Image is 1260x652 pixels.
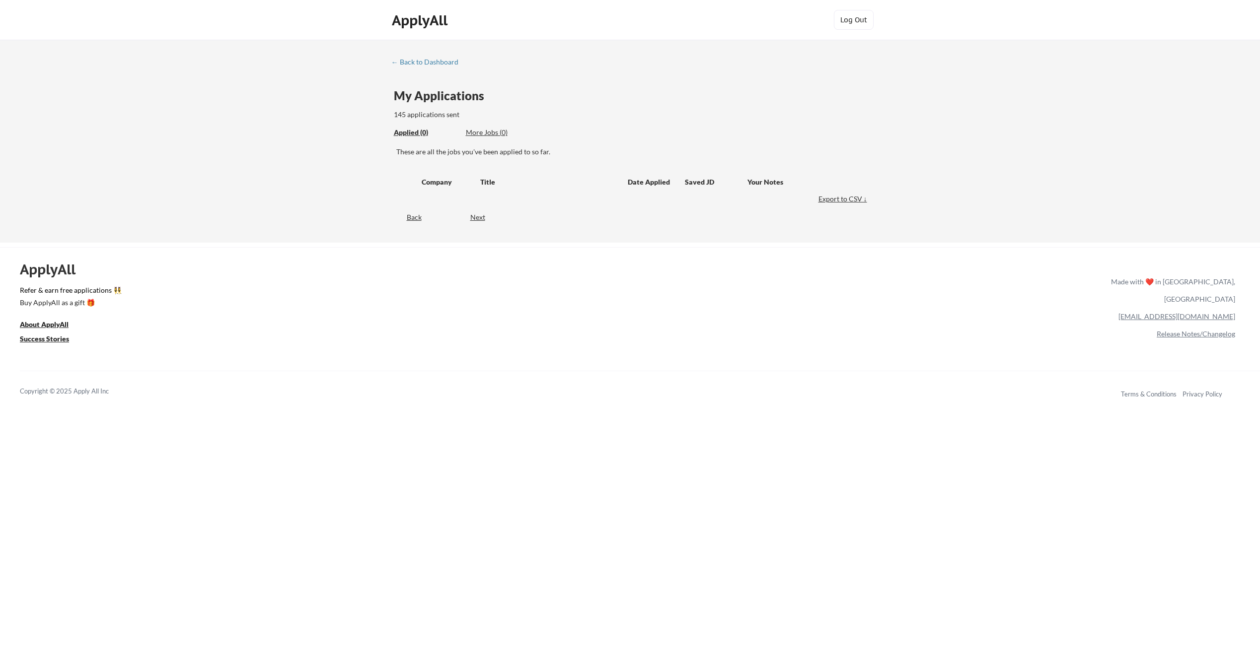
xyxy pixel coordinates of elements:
[628,177,671,187] div: Date Applied
[747,177,861,187] div: Your Notes
[1107,273,1235,308] div: Made with ❤️ in [GEOGRAPHIC_DATA], [GEOGRAPHIC_DATA]
[394,90,492,102] div: My Applications
[392,12,450,29] div: ApplyAll
[20,261,87,278] div: ApplyAll
[480,177,618,187] div: Title
[394,128,458,137] div: Applied (0)
[470,212,497,222] div: Next
[20,333,82,346] a: Success Stories
[466,128,539,138] div: These are job applications we think you'd be a good fit for, but couldn't apply you to automatica...
[834,10,874,30] button: Log Out
[391,59,466,65] div: ← Back to Dashboard
[1157,329,1235,338] a: Release Notes/Changelog
[20,387,134,396] div: Copyright © 2025 Apply All Inc
[20,297,119,310] a: Buy ApplyAll as a gift 🎁
[394,128,458,138] div: These are all the jobs you've been applied to so far.
[20,287,903,297] a: Refer & earn free applications 👯‍♀️
[396,147,870,157] div: These are all the jobs you've been applied to so far.
[20,319,82,331] a: About ApplyAll
[1121,390,1177,398] a: Terms & Conditions
[20,299,119,306] div: Buy ApplyAll as a gift 🎁
[466,128,539,137] div: More Jobs (0)
[1118,312,1235,321] a: [EMAIL_ADDRESS][DOMAIN_NAME]
[391,58,466,68] a: ← Back to Dashboard
[391,212,422,222] div: Back
[1183,390,1222,398] a: Privacy Policy
[20,320,69,328] u: About ApplyAll
[20,334,69,343] u: Success Stories
[685,173,747,191] div: Saved JD
[394,110,586,120] div: 145 applications sent
[818,194,870,204] div: Export to CSV ↓
[422,177,471,187] div: Company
